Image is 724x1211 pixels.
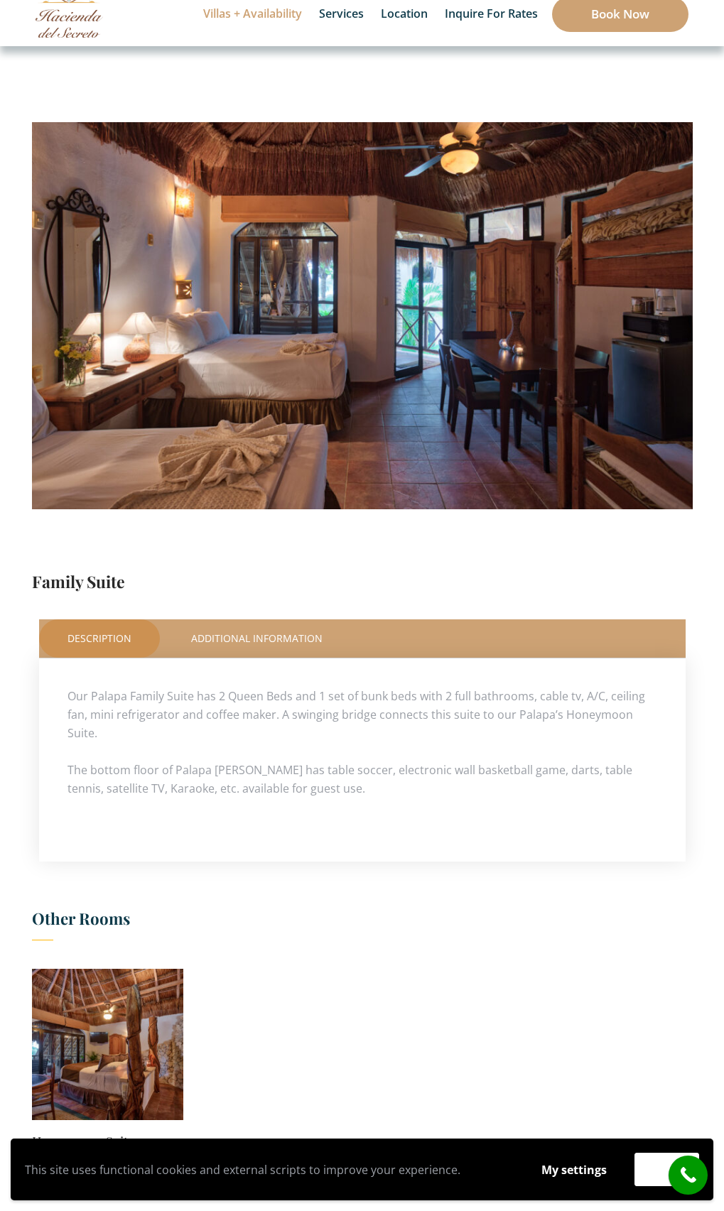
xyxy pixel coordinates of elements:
[32,1131,183,1151] a: Honeymoon Suite
[25,1159,514,1180] p: This site uses functional cookies and external scripts to improve your experience.
[67,687,657,742] p: Our Palapa Family Suite has 2 Queen Beds and 1 set of bunk beds with 2 full bathrooms, cable tv, ...
[67,761,657,798] p: The bottom floor of Palapa [PERSON_NAME] has table soccer, electronic wall basketball game, darts...
[32,904,693,940] h3: Other Rooms
[669,1156,708,1195] a: call
[634,1153,699,1186] button: Accept
[528,1153,620,1186] button: My settings
[163,619,351,658] a: Additional Information
[32,69,693,509] img: IMG_2496-1000x667.jpg
[39,619,160,658] a: Description
[672,1159,704,1191] i: call
[32,570,125,592] a: Family Suite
